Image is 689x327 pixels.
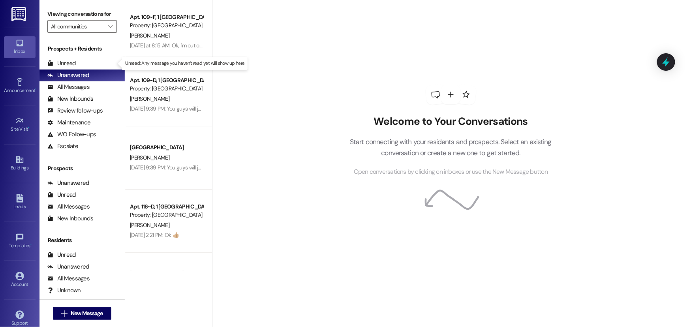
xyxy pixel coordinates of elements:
[47,214,93,223] div: New Inbounds
[47,191,76,199] div: Unread
[35,86,36,92] span: •
[47,95,93,103] div: New Inbounds
[39,236,125,244] div: Residents
[47,179,89,187] div: Unanswered
[354,167,548,177] span: Open conversations by clicking on inboxes or use the New Message button
[4,36,36,58] a: Inbox
[47,286,81,295] div: Unknown
[47,263,89,271] div: Unanswered
[338,115,564,128] h2: Welcome to Your Conversations
[47,142,78,150] div: Escalate
[130,13,203,21] div: Apt. 109~F, 1 [GEOGRAPHIC_DATA]
[338,136,564,159] p: Start connecting with your residents and prospects. Select an existing conversation or create a n...
[47,59,76,68] div: Unread
[47,71,89,79] div: Unanswered
[47,130,96,139] div: WO Follow-ups
[130,211,203,219] div: Property: [GEOGRAPHIC_DATA]
[130,85,203,93] div: Property: [GEOGRAPHIC_DATA]
[28,125,30,131] span: •
[130,222,169,229] span: [PERSON_NAME]
[47,203,90,211] div: All Messages
[130,231,179,239] div: [DATE] 2:21 PM: Ok 👍🏼
[71,309,103,318] span: New Message
[130,203,203,211] div: Apt. 116~D, 1 [GEOGRAPHIC_DATA]
[47,118,91,127] div: Maintenance
[130,105,498,112] div: [DATE] 9:39 PM: You guys will just need to double check if it was cashed in or not before you sen...
[130,76,203,85] div: Apt. 109~D, 1 [GEOGRAPHIC_DATA]
[125,60,244,67] p: Unread: Any message you haven't read yet will show up here
[130,164,498,171] div: [DATE] 9:39 PM: You guys will just need to double check if it was cashed in or not before you sen...
[47,274,90,283] div: All Messages
[51,20,104,33] input: All communities
[130,154,169,161] span: [PERSON_NAME]
[4,153,36,174] a: Buildings
[11,7,28,21] img: ResiDesk Logo
[4,231,36,252] a: Templates •
[130,143,203,152] div: [GEOGRAPHIC_DATA]
[4,114,36,135] a: Site Visit •
[61,310,67,317] i: 
[30,242,32,247] span: •
[130,42,268,49] div: [DATE] at 8:15 AM: Ok, I'm out of town and will be back [DATE]
[47,8,117,20] label: Viewing conversations for
[47,107,103,115] div: Review follow-ups
[130,32,169,39] span: [PERSON_NAME]
[130,95,169,102] span: [PERSON_NAME]
[130,21,203,30] div: Property: [GEOGRAPHIC_DATA]
[4,269,36,291] a: Account
[39,164,125,173] div: Prospects
[130,270,203,278] div: [GEOGRAPHIC_DATA]
[39,45,125,53] div: Prospects + Residents
[53,307,111,320] button: New Message
[47,251,76,259] div: Unread
[4,192,36,213] a: Leads
[108,23,113,30] i: 
[47,83,90,91] div: All Messages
